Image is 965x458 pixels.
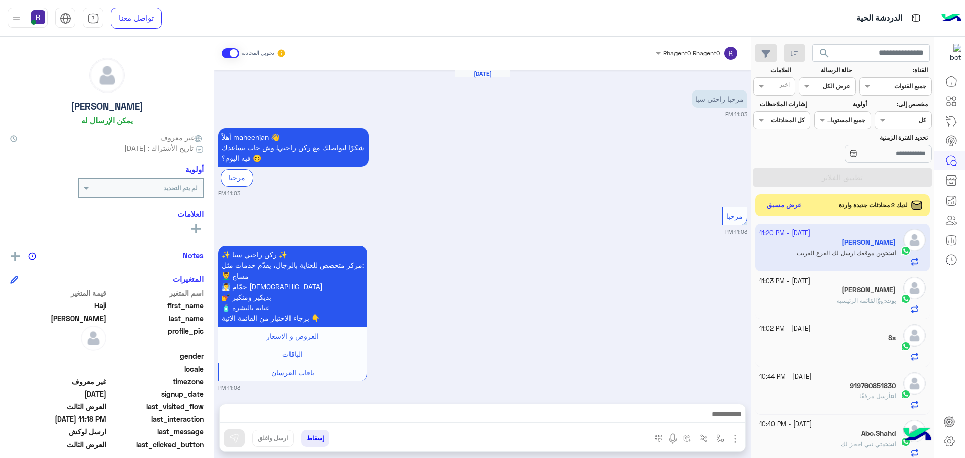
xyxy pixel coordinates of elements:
img: add [11,252,20,261]
small: [DATE] - 11:03 PM [759,277,810,286]
span: 2025-10-14T20:03:58.994Z [10,389,106,399]
span: last_clicked_button [108,439,204,450]
img: defaultAdmin.png [81,326,106,351]
small: 11:03 PM [218,384,240,392]
span: أرسل مرفقًا [859,392,891,400]
p: الدردشة الحية [856,12,902,25]
small: تحويل المحادثة [241,49,274,57]
img: defaultAdmin.png [903,324,926,347]
label: تحديد الفترة الزمنية [815,133,928,142]
h6: أولوية [185,165,204,174]
a: tab [83,8,103,29]
label: أولوية [815,100,867,109]
span: متي تبي احجز لك [841,440,885,448]
span: profile_pic [108,326,204,349]
img: send message [229,433,239,443]
span: Haji [10,300,106,311]
span: مرحبا [726,212,743,220]
h6: [DATE] [455,70,510,77]
span: 2025-10-14T20:18:08.161Z [10,414,106,424]
span: القائمة الرئيسية [837,297,884,304]
b: لم يتم التحديد [164,184,198,192]
h6: Notes [183,251,204,260]
span: الباقات [282,350,303,358]
a: تواصل معنا [111,8,162,29]
b: : [884,297,896,304]
img: Trigger scenario [700,434,708,442]
span: لديك 2 محادثات جديدة واردة [839,201,908,210]
img: defaultAdmin.png [903,277,926,299]
small: [DATE] - 10:40 PM [759,420,812,429]
span: Mumtaz Rajper [10,313,106,324]
span: Rhagent0 Rhagent0 [663,49,720,57]
span: null [10,351,106,361]
button: تطبيق الفلاتر [753,168,932,187]
small: [DATE] - 10:44 PM [759,372,811,382]
span: last_message [108,426,204,437]
img: 322853014244696 [943,44,961,62]
img: WhatsApp [901,294,911,304]
h6: العلامات [10,209,204,218]
span: بوت [886,297,896,304]
img: tab [87,13,99,24]
img: defaultAdmin.png [903,372,926,395]
small: 11:03 PM [218,189,240,197]
label: مخصص إلى: [876,100,928,109]
button: ارسل واغلق [252,430,294,447]
span: قيمة المتغير [10,288,106,298]
div: مرحبا [221,169,253,186]
img: tab [910,12,922,24]
img: send attachment [729,433,741,445]
img: WhatsApp [901,389,911,399]
span: locale [108,363,204,374]
button: إسقاط [301,430,329,447]
h5: maheenjan Rajper [842,286,896,294]
h6: المتغيرات [173,274,204,283]
span: ارسل لوكش [10,426,106,437]
small: 11:03 PM [725,110,747,118]
p: 14/10/2025, 11:03 PM [218,246,367,327]
h5: 919760851830 [850,382,896,390]
span: timezone [108,376,204,387]
button: select flow [712,430,729,446]
span: last_name [108,313,204,324]
span: gender [108,351,204,361]
img: profile [10,12,23,25]
label: حالة الرسالة [800,66,852,75]
img: select flow [716,434,724,442]
span: باقات العرسان [271,368,314,377]
img: tab [60,13,71,24]
span: اسم المتغير [108,288,204,298]
span: انت [887,440,896,448]
span: غير معروف [10,376,106,387]
h5: [PERSON_NAME] [71,101,143,112]
label: العلامات [754,66,791,75]
span: signup_date [108,389,204,399]
img: send voice note [667,433,679,445]
span: انت [891,392,896,400]
p: 14/10/2025, 11:03 PM [692,90,747,108]
button: Trigger scenario [696,430,712,446]
span: العرض الثالث [10,401,106,412]
p: 14/10/2025, 11:03 PM [218,128,369,167]
img: Logo [941,8,961,29]
img: userImage [31,10,45,24]
small: [DATE] - 11:02 PM [759,324,810,334]
span: تاريخ الأشتراك : [DATE] [124,143,194,153]
span: العروض و الاسعار [266,332,319,340]
span: first_name [108,300,204,311]
span: last_visited_flow [108,401,204,412]
h5: Abo.Shahd [861,429,896,438]
h6: يمكن الإرسال له [81,116,133,125]
small: 11:03 PM [725,228,747,236]
button: عرض مسبق [763,198,806,213]
b: : [885,440,896,448]
img: notes [28,252,36,260]
img: hulul-logo.png [900,418,935,453]
label: القناة: [861,66,928,75]
img: create order [683,434,691,442]
span: search [818,47,830,59]
button: create order [679,430,696,446]
img: defaultAdmin.png [90,58,124,93]
span: null [10,363,106,374]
